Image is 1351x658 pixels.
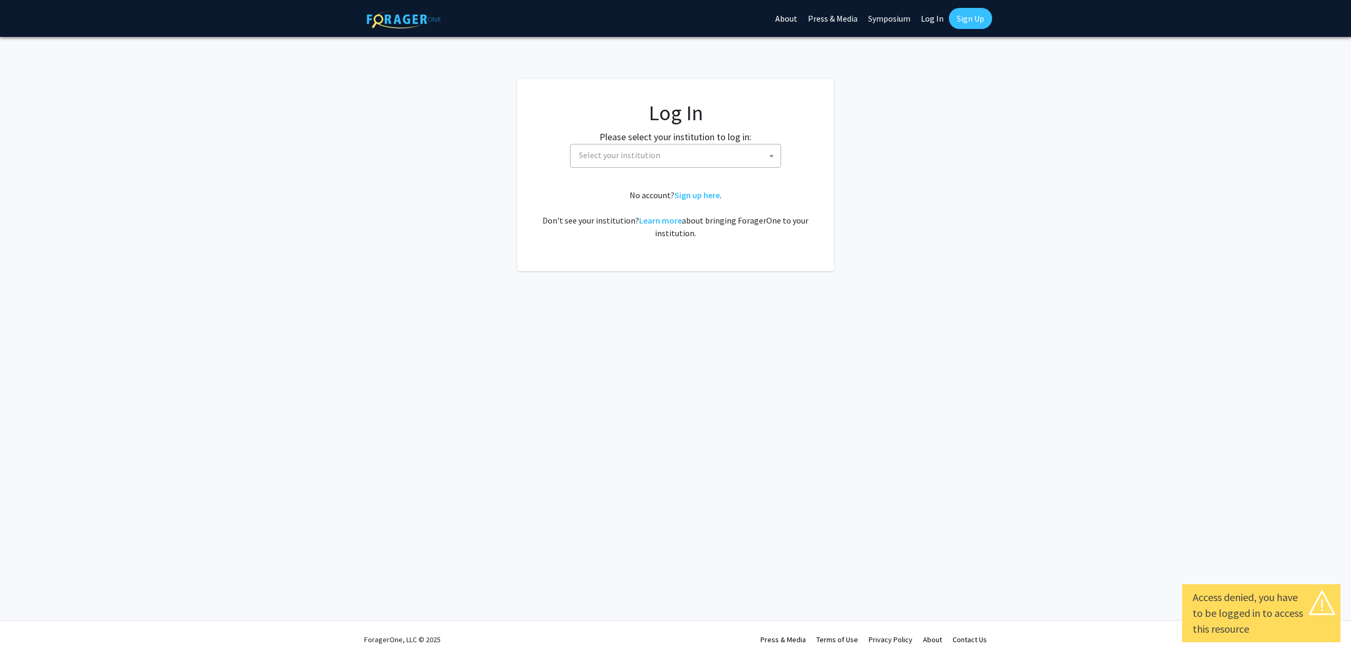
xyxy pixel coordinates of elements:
a: About [923,635,942,644]
div: No account? . Don't see your institution? about bringing ForagerOne to your institution. [538,189,813,239]
a: Learn more about bringing ForagerOne to your institution [639,215,682,226]
a: Sign up here [674,190,720,200]
span: Select your institution [570,144,781,168]
span: Select your institution [579,150,660,160]
img: ForagerOne Logo [367,10,441,28]
label: Please select your institution to log in: [600,130,751,144]
a: Contact Us [953,635,987,644]
a: Privacy Policy [869,635,912,644]
a: Press & Media [760,635,806,644]
a: Sign Up [949,8,992,29]
div: Access denied, you have to be logged in to access this resource [1193,589,1330,637]
a: Terms of Use [816,635,858,644]
h1: Log In [538,100,813,125]
div: ForagerOne, LLC © 2025 [364,621,441,658]
span: Select your institution [575,144,781,166]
